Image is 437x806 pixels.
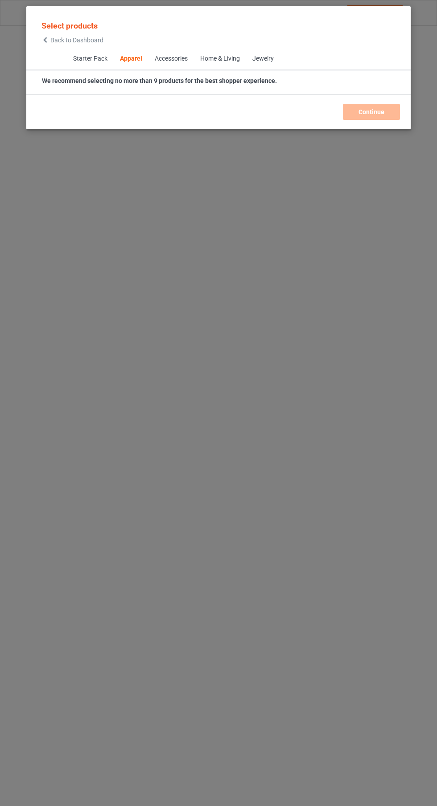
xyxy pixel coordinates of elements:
[154,54,187,63] div: Accessories
[120,54,142,63] div: Apparel
[42,77,277,84] strong: We recommend selecting no more than 9 products for the best shopper experience.
[41,21,98,30] span: Select products
[252,54,273,63] div: Jewelry
[50,37,103,44] span: Back to Dashboard
[200,54,239,63] div: Home & Living
[66,48,113,70] span: Starter Pack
